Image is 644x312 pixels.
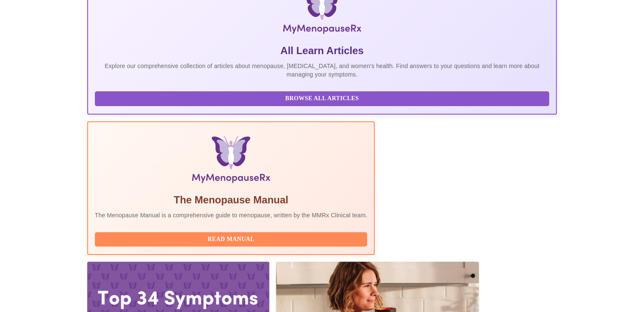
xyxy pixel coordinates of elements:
button: Browse All Articles [95,91,550,106]
p: The Menopause Manual is a comprehensive guide to menopause, written by the MMRx Clinical team. [95,211,368,219]
span: Browse All Articles [103,93,541,104]
h5: The Menopause Manual [95,193,368,207]
a: Browse All Articles [95,94,552,101]
img: Menopause Manual [138,136,324,186]
h5: All Learn Articles [95,44,550,57]
button: Read Manual [95,232,368,247]
span: Read Manual [103,234,359,245]
p: Explore our comprehensive collection of articles about menopause, [MEDICAL_DATA], and women's hea... [95,62,550,79]
a: Read Manual [95,235,370,242]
